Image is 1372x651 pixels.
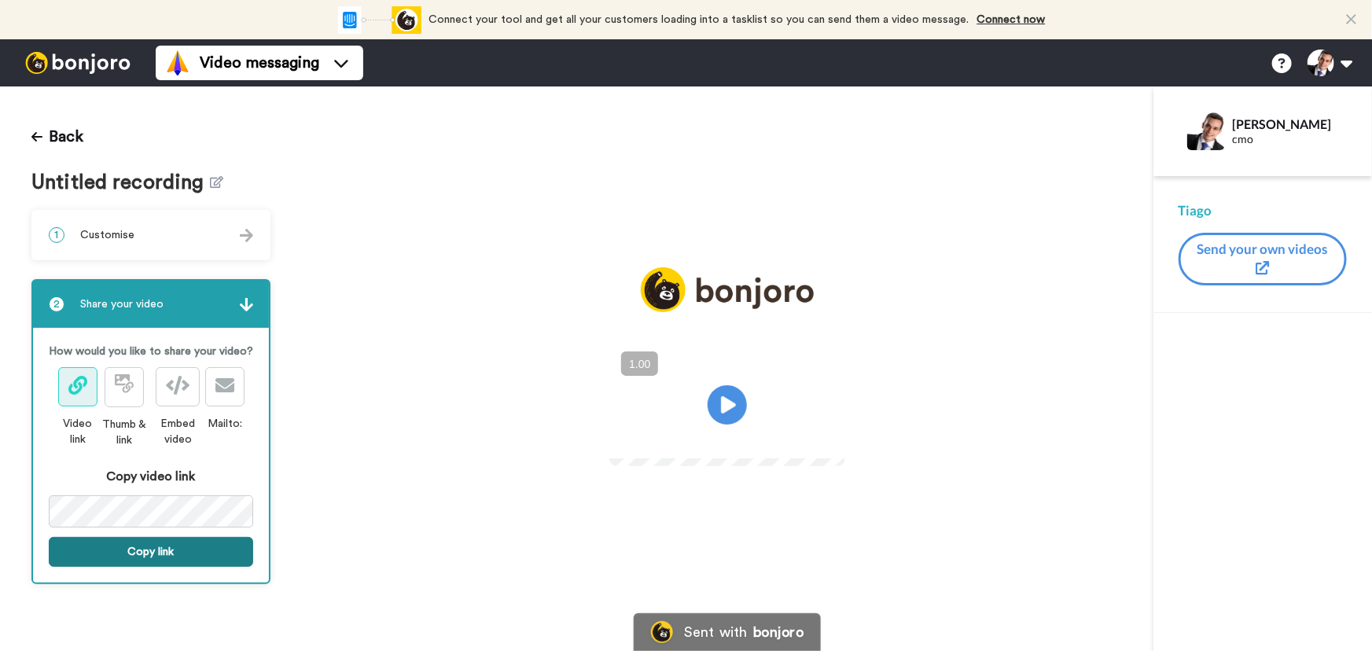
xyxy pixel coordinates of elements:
p: How would you like to share your video? [49,344,253,359]
span: Connect your tool and get all your customers loading into a tasklist so you can send them a video... [429,14,969,25]
button: Back [31,118,83,156]
span: Untitled recording [31,171,211,194]
img: bj-logo-header-white.svg [19,52,137,74]
div: [PERSON_NAME] [1233,116,1346,131]
img: Bonjoro Logo [651,621,673,643]
span: Video messaging [200,52,319,74]
img: arrow.svg [240,298,253,311]
div: Copy video link [49,467,253,486]
img: logo_full.png [641,267,814,312]
div: Video link [57,416,98,447]
div: 1Customise [31,210,270,260]
img: Profile Image [1187,112,1225,150]
a: Bonjoro LogoSent withbonjoro [634,613,821,651]
div: Tiago [1179,201,1347,220]
img: vm-color.svg [165,50,190,75]
div: Sent with [684,625,747,639]
span: Customise [80,227,134,243]
a: Connect now [977,14,1046,25]
img: arrow.svg [240,229,253,242]
div: Thumb & link [97,417,150,448]
div: cmo [1233,133,1346,146]
span: 2 [49,296,64,312]
img: Full screen [815,428,831,444]
span: Share your video [80,296,164,312]
button: Copy link [49,537,253,567]
div: Embed video [150,416,205,447]
div: Mailto: [205,416,245,432]
div: animation [335,6,421,34]
button: Send your own videos [1179,233,1347,285]
span: 1 [49,227,64,243]
div: bonjoro [753,625,804,639]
